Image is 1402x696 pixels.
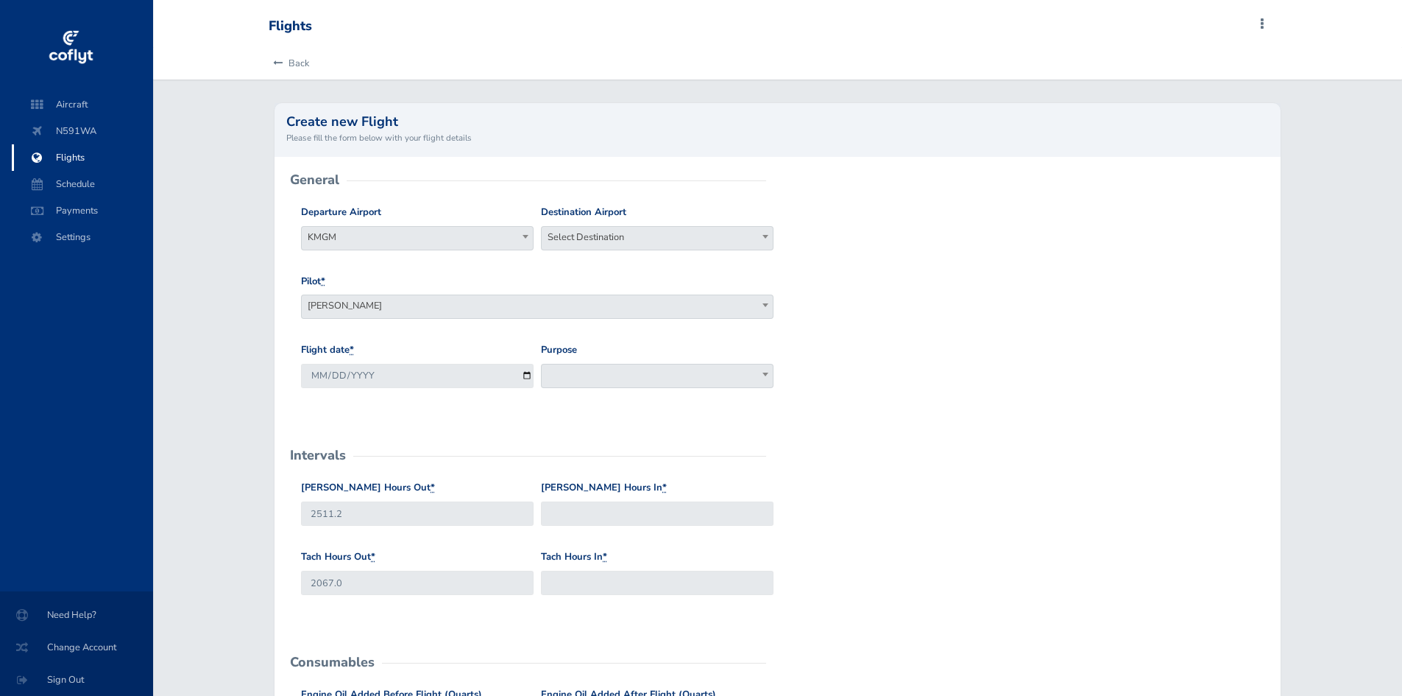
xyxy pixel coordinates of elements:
abbr: required [603,550,607,563]
label: [PERSON_NAME] Hours In [541,480,667,496]
h2: Consumables [290,655,375,669]
span: Payments [26,197,138,224]
label: Flight date [301,342,354,358]
label: Tach Hours In [541,549,607,565]
abbr: required [431,481,435,494]
span: Sign Out [18,667,135,693]
span: N591WA [26,118,138,144]
h2: Intervals [290,449,346,462]
h2: Create new Flight [286,115,1268,128]
abbr: required [371,550,375,563]
a: Back [269,47,309,80]
label: [PERSON_NAME] Hours Out [301,480,435,496]
span: Drew Woods [302,295,773,316]
span: KMGM [302,227,533,247]
label: Departure Airport [301,205,381,220]
span: Change Account [18,634,135,661]
span: Drew Woods [301,295,773,319]
div: Flights [269,18,312,35]
h2: General [290,173,339,186]
abbr: required [350,343,354,356]
label: Pilot [301,274,325,289]
span: Need Help? [18,602,135,628]
img: coflyt logo [46,26,95,70]
label: Destination Airport [541,205,626,220]
abbr: required [662,481,667,494]
span: Schedule [26,171,138,197]
span: KMGM [301,226,534,250]
label: Tach Hours Out [301,549,375,565]
span: Select Destination [541,226,773,250]
small: Please fill the form below with your flight details [286,131,1268,144]
abbr: required [321,275,325,288]
span: Select Destination [542,227,773,247]
span: Settings [26,224,138,250]
span: Flights [26,144,138,171]
span: Aircraft [26,91,138,118]
label: Purpose [541,342,577,358]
